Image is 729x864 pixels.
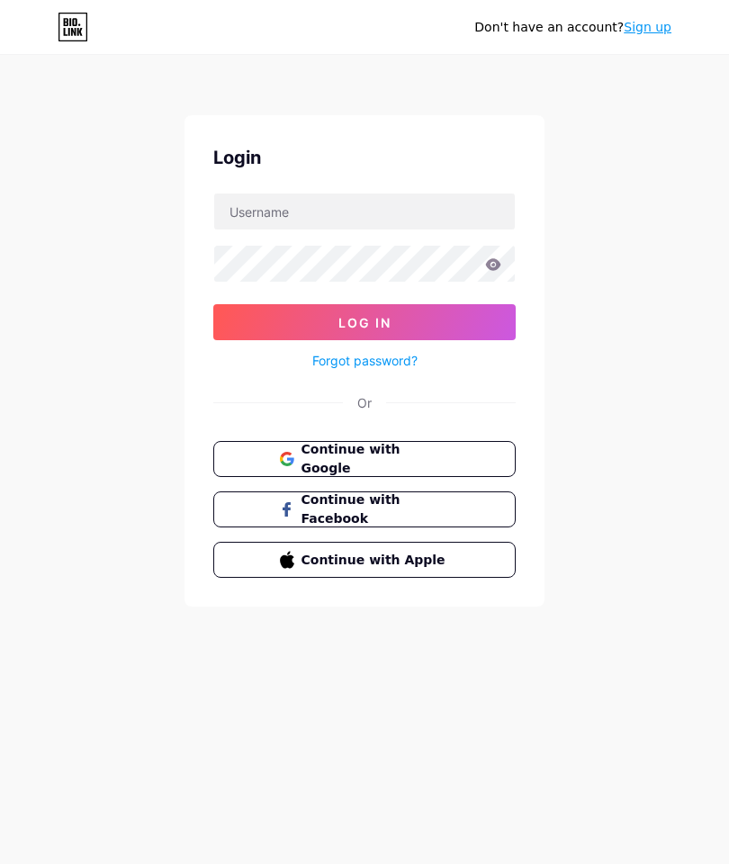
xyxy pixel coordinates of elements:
a: Forgot password? [312,351,418,370]
span: Continue with Facebook [301,490,450,528]
button: Log In [213,304,516,340]
button: Continue with Facebook [213,491,516,527]
div: Don't have an account? [474,18,671,37]
span: Continue with Apple [301,551,450,570]
span: Continue with Google [301,440,450,478]
div: Login [213,144,516,171]
button: Continue with Apple [213,542,516,578]
input: Username [214,193,515,229]
div: Or [357,393,372,412]
span: Log In [338,315,391,330]
button: Continue with Google [213,441,516,477]
a: Sign up [624,20,671,34]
